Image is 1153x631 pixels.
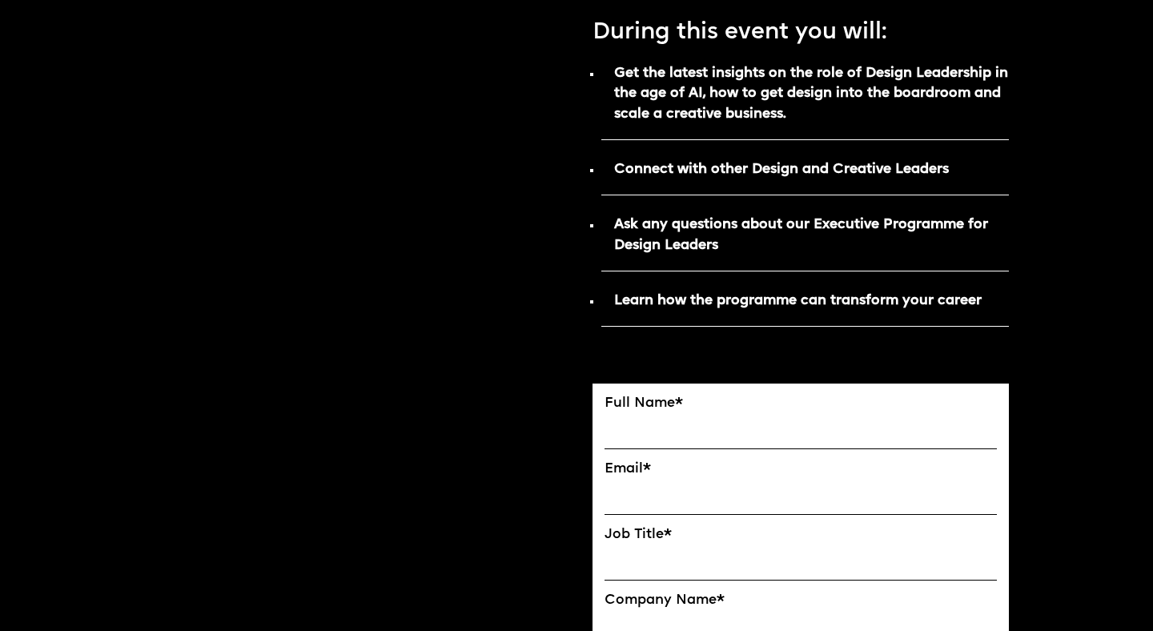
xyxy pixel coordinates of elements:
[605,527,997,544] label: Job Title
[614,294,982,307] strong: Learn how the programme can transform your career
[605,396,997,412] label: Full Name
[614,218,988,252] strong: Ask any questions about our Executive Programme for Design Leaders
[605,461,997,478] label: Email
[605,593,997,609] label: Company Name
[614,66,1008,122] strong: Get the latest insights on the role of Design Leadership in the age of AI, how to get design into...
[593,6,1009,50] p: During this event you will:
[614,163,949,176] strong: Connect with other Design and Creative Leaders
